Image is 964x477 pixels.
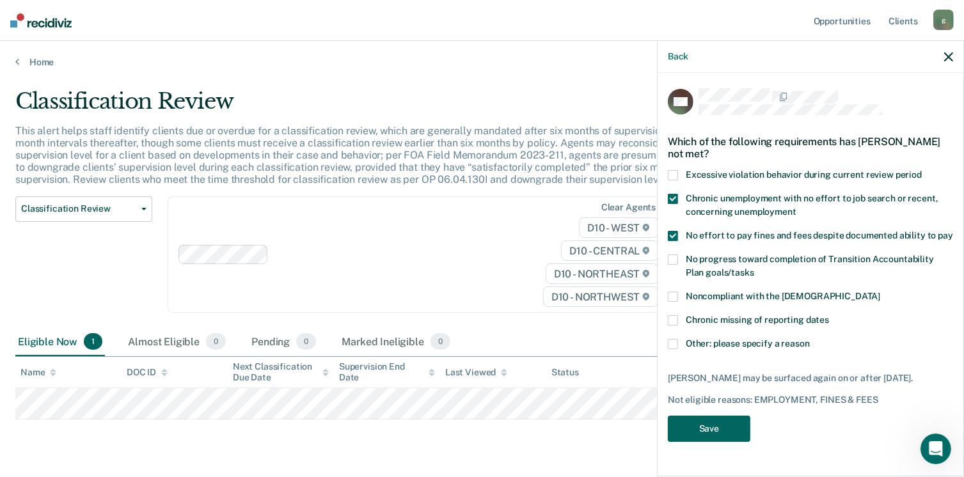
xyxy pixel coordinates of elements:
[20,367,56,378] div: Name
[668,373,953,384] div: [PERSON_NAME] may be surfaced again on or after [DATE].
[686,193,938,217] span: Chronic unemployment with no effort to job search or recent, concerning unemployment
[686,169,922,180] span: Excessive violation behavior during current review period
[127,367,168,378] div: DOC ID
[15,328,105,356] div: Eligible Now
[15,56,949,68] a: Home
[561,240,658,261] span: D10 - CENTRAL
[431,333,450,350] span: 0
[601,202,656,213] div: Clear agents
[84,333,102,350] span: 1
[921,434,951,464] iframe: Intercom live chat
[339,361,435,383] div: Supervision End Date
[445,367,507,378] div: Last Viewed
[686,291,880,301] span: Noncompliant with the [DEMOGRAPHIC_DATA]
[686,315,829,325] span: Chronic missing of reporting dates
[21,203,136,214] span: Classification Review
[233,361,329,383] div: Next Classification Due Date
[15,125,730,186] p: This alert helps staff identify clients due or overdue for a classification review, which are gen...
[10,13,72,27] img: Recidiviz
[686,338,810,348] span: Other: please specify a reason
[339,328,453,356] div: Marked Ineligible
[686,230,953,240] span: No effort to pay fines and fees despite documented ability to pay
[579,217,658,238] span: D10 - WEST
[249,328,319,356] div: Pending
[206,333,226,350] span: 0
[686,254,934,278] span: No progress toward completion of Transition Accountability Plan goals/tasks
[551,367,579,378] div: Status
[543,286,658,307] span: D10 - NORTHWEST
[296,333,316,350] span: 0
[668,395,953,405] div: Not eligible reasons: EMPLOYMENT, FINES & FEES
[668,125,953,170] div: Which of the following requirements has [PERSON_NAME] not met?
[546,263,658,284] span: D10 - NORTHEAST
[668,51,688,62] button: Back
[933,10,954,30] div: g
[15,88,738,125] div: Classification Review
[125,328,228,356] div: Almost Eligible
[668,416,750,442] button: Save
